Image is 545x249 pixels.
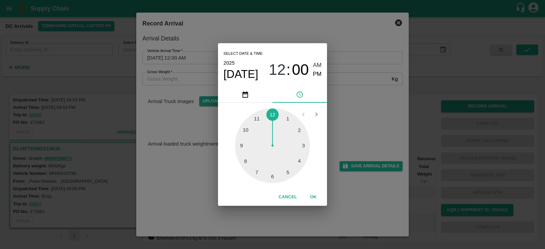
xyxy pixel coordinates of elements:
[276,191,300,203] button: Cancel
[272,86,327,103] button: pick time
[286,61,291,79] span: :
[302,191,324,203] button: OK
[269,61,286,79] button: 12
[313,70,322,79] button: PM
[223,49,263,59] span: Select date & time
[223,67,258,81] button: [DATE]
[313,61,322,70] button: AM
[223,59,235,67] button: 2025
[292,61,309,79] button: 00
[218,86,272,103] button: pick date
[310,108,323,121] button: Open next view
